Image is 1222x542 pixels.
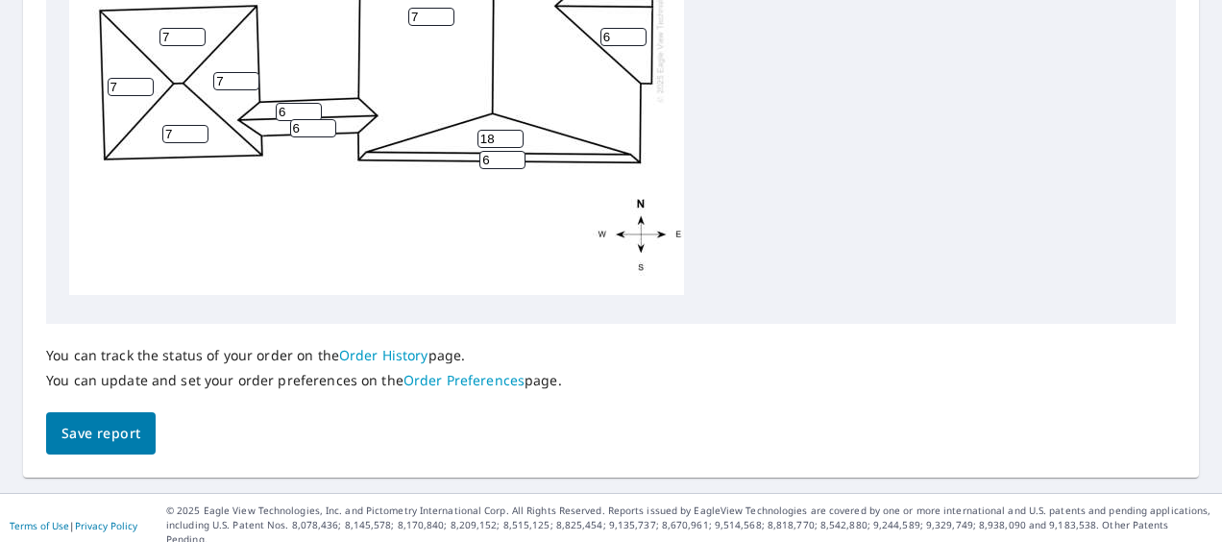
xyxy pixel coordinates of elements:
p: | [10,520,137,531]
p: You can track the status of your order on the page. [46,347,562,364]
a: Order History [339,346,428,364]
a: Order Preferences [403,371,525,389]
span: Save report [61,422,140,446]
p: You can update and set your order preferences on the page. [46,372,562,389]
button: Save report [46,412,156,456]
a: Privacy Policy [75,519,137,532]
a: Terms of Use [10,519,69,532]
